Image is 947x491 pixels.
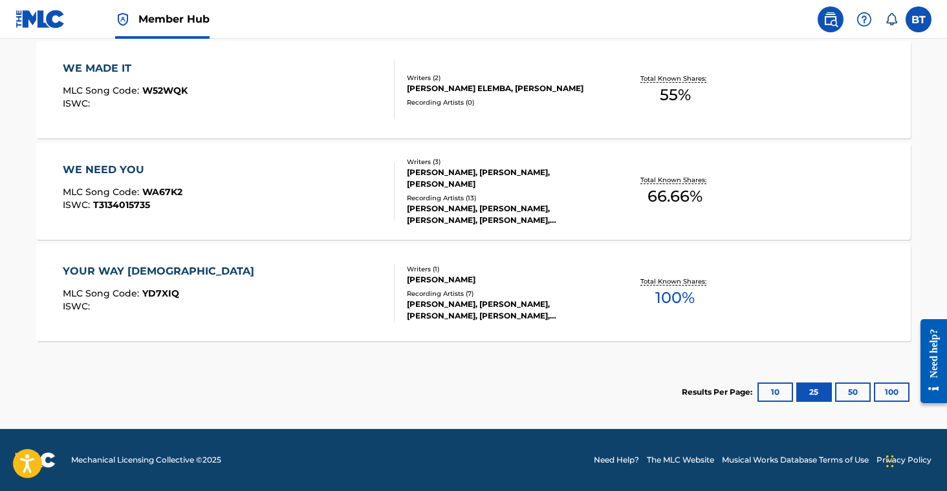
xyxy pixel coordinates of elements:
[407,157,602,167] div: Writers ( 3 )
[138,12,210,26] span: Member Hub
[911,309,947,413] iframe: Resource Center
[407,98,602,107] div: Recording Artists ( 0 )
[882,429,947,491] iframe: Chat Widget
[63,162,182,178] div: WE NEED YOU
[823,12,838,27] img: search
[63,85,142,96] span: MLC Song Code :
[407,203,602,226] div: [PERSON_NAME], [PERSON_NAME], [PERSON_NAME], [PERSON_NAME], [PERSON_NAME]
[407,289,602,298] div: Recording Artists ( 7 )
[407,83,602,94] div: [PERSON_NAME] ELEMBA, [PERSON_NAME]
[648,185,702,208] span: 66.66 %
[640,74,710,83] p: Total Known Shares:
[142,85,188,96] span: W52WQK
[142,287,179,299] span: YD7XIQ
[16,10,65,28] img: MLC Logo
[757,382,793,402] button: 10
[115,12,131,27] img: Top Rightsholder
[885,13,898,26] div: Notifications
[63,264,261,279] div: YOUR WAY [DEMOGRAPHIC_DATA]
[856,12,872,27] img: help
[906,6,931,32] div: User Menu
[407,167,602,190] div: [PERSON_NAME], [PERSON_NAME], [PERSON_NAME]
[63,98,93,109] span: ISWC :
[818,6,844,32] a: Public Search
[647,454,714,466] a: The MLC Website
[93,199,150,211] span: T3134015735
[63,186,142,198] span: MLC Song Code :
[407,73,602,83] div: Writers ( 2 )
[71,454,221,466] span: Mechanical Licensing Collective © 2025
[640,277,710,286] p: Total Known Shares:
[655,286,695,309] span: 100 %
[876,454,931,466] a: Privacy Policy
[63,300,93,312] span: ISWC :
[640,175,710,185] p: Total Known Shares:
[722,454,869,466] a: Musical Works Database Terms of Use
[36,41,911,138] a: WE MADE ITMLC Song Code:W52WQKISWC:Writers (2)[PERSON_NAME] ELEMBA, [PERSON_NAME]Recording Artist...
[851,6,877,32] div: Help
[407,298,602,322] div: [PERSON_NAME], [PERSON_NAME], [PERSON_NAME], [PERSON_NAME], [PERSON_NAME]
[886,442,894,481] div: Drag
[142,186,182,198] span: WA67K2
[16,452,56,468] img: logo
[63,61,188,76] div: WE MADE IT
[796,382,832,402] button: 25
[660,83,691,107] span: 55 %
[36,143,911,240] a: WE NEED YOUMLC Song Code:WA67K2ISWC:T3134015735Writers (3)[PERSON_NAME], [PERSON_NAME], [PERSON_N...
[407,264,602,274] div: Writers ( 1 )
[63,287,142,299] span: MLC Song Code :
[682,386,756,398] p: Results Per Page:
[407,193,602,203] div: Recording Artists ( 13 )
[63,199,93,211] span: ISWC :
[835,382,871,402] button: 50
[407,274,602,286] div: [PERSON_NAME]
[874,382,909,402] button: 100
[36,244,911,341] a: YOUR WAY [DEMOGRAPHIC_DATA]MLC Song Code:YD7XIQISWC:Writers (1)[PERSON_NAME]Recording Artists (7)...
[594,454,639,466] a: Need Help?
